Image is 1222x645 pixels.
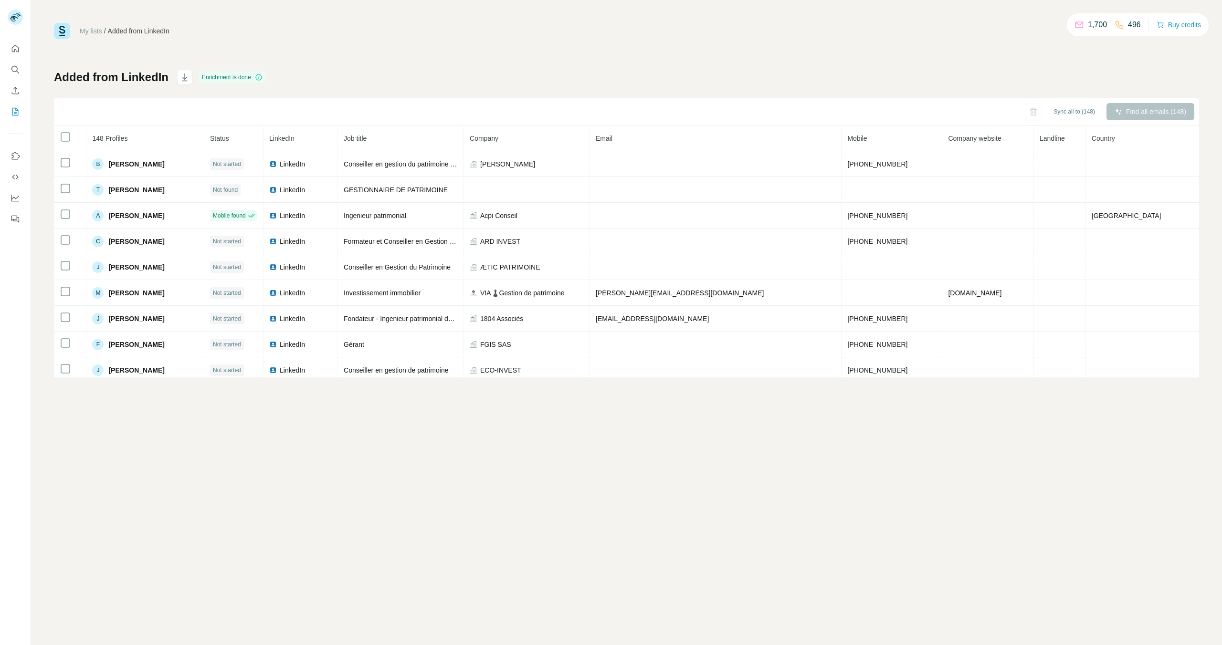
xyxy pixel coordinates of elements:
[470,289,477,297] img: company-logo
[213,263,241,271] span: Not started
[108,185,164,195] span: [PERSON_NAME]
[213,237,241,246] span: Not started
[92,135,127,142] span: 148 Profiles
[8,40,23,57] button: Quick start
[269,135,295,142] span: LinkedIn
[344,315,506,322] span: Fondateur - Ingenieur patrimonial du Chef d’Entreprise
[269,366,277,374] img: LinkedIn logo
[1040,135,1065,142] span: Landline
[8,147,23,165] button: Use Surfe on LinkedIn
[596,289,764,297] span: [PERSON_NAME][EMAIL_ADDRESS][DOMAIN_NAME]
[480,237,520,246] span: ARD INVEST
[1157,18,1201,31] button: Buy credits
[92,236,104,247] div: C
[92,158,104,170] div: B
[213,340,241,349] span: Not started
[1047,104,1102,119] button: Sync all to (148)
[847,341,907,348] span: [PHONE_NUMBER]
[269,289,277,297] img: LinkedIn logo
[847,212,907,219] span: [PHONE_NUMBER]
[596,135,612,142] span: Email
[269,186,277,194] img: LinkedIn logo
[847,315,907,322] span: [PHONE_NUMBER]
[213,160,241,168] span: Not started
[280,262,305,272] span: LinkedIn
[344,341,364,348] span: Gérant
[344,238,530,245] span: Formateur et Conseiller en Gestion de Patrimoine Indépendant
[280,340,305,349] span: LinkedIn
[8,189,23,207] button: Dashboard
[108,288,164,298] span: [PERSON_NAME]
[1092,135,1115,142] span: Country
[480,159,535,169] span: [PERSON_NAME]
[344,289,421,297] span: Investissement immobilier
[8,61,23,78] button: Search
[280,314,305,323] span: LinkedIn
[108,262,164,272] span: [PERSON_NAME]
[269,160,277,168] img: LinkedIn logo
[269,212,277,219] img: LinkedIn logo
[92,339,104,350] div: F
[344,160,571,168] span: Conseiller en gestion du patrimoine pour les particuliers et les professionnels
[480,211,517,220] span: Acpi Conseil
[344,212,406,219] span: Ingenieur patrimonial
[847,160,907,168] span: [PHONE_NUMBER]
[108,211,164,220] span: [PERSON_NAME]
[108,340,164,349] span: [PERSON_NAME]
[269,315,277,322] img: LinkedIn logo
[108,365,164,375] span: [PERSON_NAME]
[199,72,265,83] div: Enrichment is done
[344,135,367,142] span: Job title
[80,27,102,35] a: My lists
[280,211,305,220] span: LinkedIn
[344,263,451,271] span: Conseiller en Gestion du Patrimoine
[54,70,169,85] h1: Added from LinkedIn
[213,211,246,220] span: Mobile found
[280,159,305,169] span: LinkedIn
[213,289,241,297] span: Not started
[470,135,498,142] span: Company
[8,210,23,228] button: Feedback
[108,314,164,323] span: [PERSON_NAME]
[480,365,521,375] span: ECO-INVEST
[480,262,540,272] span: ÆTIC PATRIMOINE
[480,288,565,298] span: VIA♟️Gestion de patrimoine
[1088,19,1107,31] p: 1,700
[847,238,907,245] span: [PHONE_NUMBER]
[213,366,241,375] span: Not started
[213,314,241,323] span: Not started
[1053,107,1095,116] span: Sync all to (148)
[480,340,511,349] span: FGIS SAS
[8,103,23,120] button: My lists
[480,314,523,323] span: 1804 Associés
[108,26,169,36] div: Added from LinkedIn
[847,366,907,374] span: [PHONE_NUMBER]
[596,315,709,322] span: [EMAIL_ADDRESS][DOMAIN_NAME]
[92,313,104,324] div: J
[210,135,229,142] span: Status
[104,26,106,36] li: /
[269,263,277,271] img: LinkedIn logo
[1128,19,1141,31] p: 496
[280,237,305,246] span: LinkedIn
[948,289,1001,297] span: [DOMAIN_NAME]
[344,186,448,194] span: GESTIONNAIRE DE PATRIMOINE
[280,365,305,375] span: LinkedIn
[269,238,277,245] img: LinkedIn logo
[92,261,104,273] div: J
[8,82,23,99] button: Enrich CSV
[1092,212,1161,219] span: [GEOGRAPHIC_DATA]
[280,288,305,298] span: LinkedIn
[344,366,448,374] span: Conseiller en gestion de patrimoine
[213,186,238,194] span: Not found
[54,23,70,39] img: Surfe Logo
[948,135,1001,142] span: Company website
[92,210,104,221] div: A
[108,237,164,246] span: [PERSON_NAME]
[108,159,164,169] span: [PERSON_NAME]
[280,185,305,195] span: LinkedIn
[92,287,104,299] div: M
[92,184,104,196] div: T
[8,168,23,186] button: Use Surfe API
[269,341,277,348] img: LinkedIn logo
